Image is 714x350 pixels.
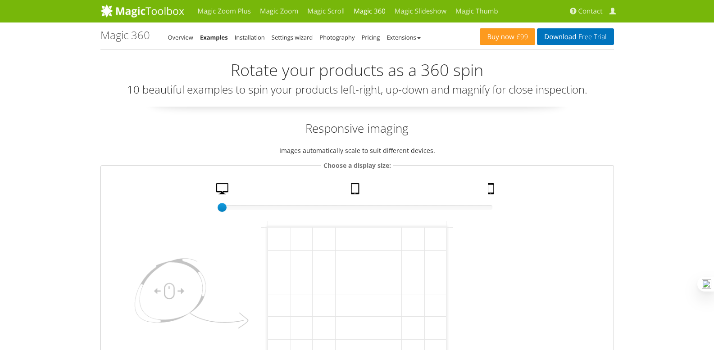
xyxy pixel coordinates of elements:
a: Extensions [387,33,420,41]
a: Tablet [347,183,365,199]
h2: Responsive imaging [100,120,614,136]
a: Mobile [484,183,500,199]
a: Photography [319,33,355,41]
span: Free Trial [576,33,606,40]
span: Contact [578,7,603,16]
a: Pricing [361,33,380,41]
a: Buy now£99 [480,28,535,45]
a: Settings wizard [272,33,313,41]
p: Images automatically scale to suit different devices. [100,145,614,156]
img: MagicToolbox.com - Image tools for your website [100,4,184,18]
a: DownloadFree Trial [537,28,614,45]
span: £99 [514,33,528,40]
h1: Magic 360 [100,29,150,41]
a: Desktop [213,183,234,199]
h2: Rotate your products as a 360 spin [100,61,614,79]
a: Examples [200,33,228,41]
legend: Choose a display size: [321,160,393,171]
img: one_i.png [702,279,711,289]
h3: 10 beautiful examples to spin your products left-right, up-down and magnify for close inspection. [100,84,614,95]
a: Installation [235,33,265,41]
a: Overview [168,33,193,41]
